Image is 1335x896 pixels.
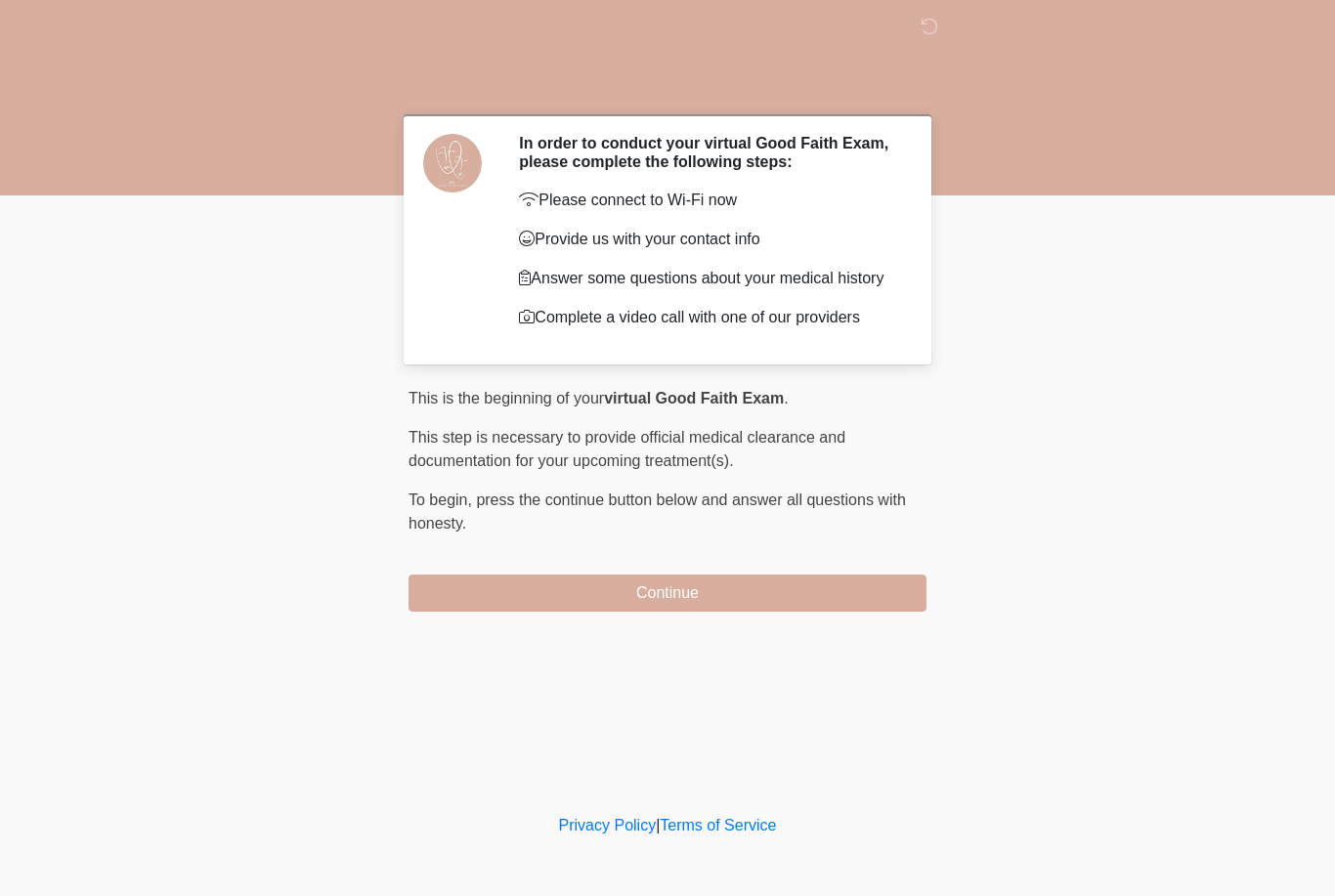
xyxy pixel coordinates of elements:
a: Privacy Policy [559,817,657,833]
span: This step is necessary to provide official medical clearance and documentation for your upcoming ... [409,429,845,469]
p: Answer some questions about your medical history [519,267,897,290]
p: Please connect to Wi-Fi now [519,189,897,212]
p: Complete a video call with one of our providers [519,306,897,329]
a: | [656,817,660,833]
span: To begin, [409,491,476,508]
p: Provide us with your contact info [519,228,897,251]
h2: In order to conduct your virtual Good Faith Exam, please complete the following steps: [519,134,897,171]
button: Continue [409,575,926,612]
h1: ‎ ‎ [394,70,941,107]
span: This is the beginning of your [409,390,604,406]
span: . [784,390,788,406]
img: Agent Avatar [423,134,482,192]
img: DM Wellness & Aesthetics Logo [389,15,414,39]
span: press the continue button below and answer all questions with honesty. [409,491,906,532]
strong: virtual Good Faith Exam [604,390,784,406]
a: Terms of Service [660,817,776,833]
